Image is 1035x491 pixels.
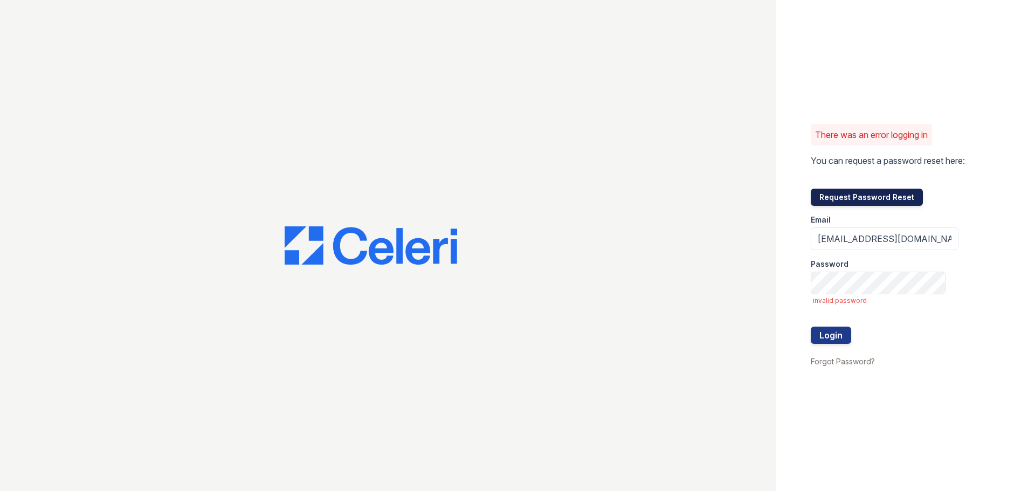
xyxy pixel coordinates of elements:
button: Login [811,327,851,344]
a: Forgot Password? [811,357,875,366]
label: Email [811,215,831,225]
p: There was an error logging in [815,128,928,141]
p: You can request a password reset here: [811,154,965,167]
label: Password [811,259,848,269]
img: CE_Logo_Blue-a8612792a0a2168367f1c8372b55b34899dd931a85d93a1a3d3e32e68fde9ad4.png [285,226,457,265]
button: Request Password Reset [811,189,923,206]
span: invalid password [813,296,958,305]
